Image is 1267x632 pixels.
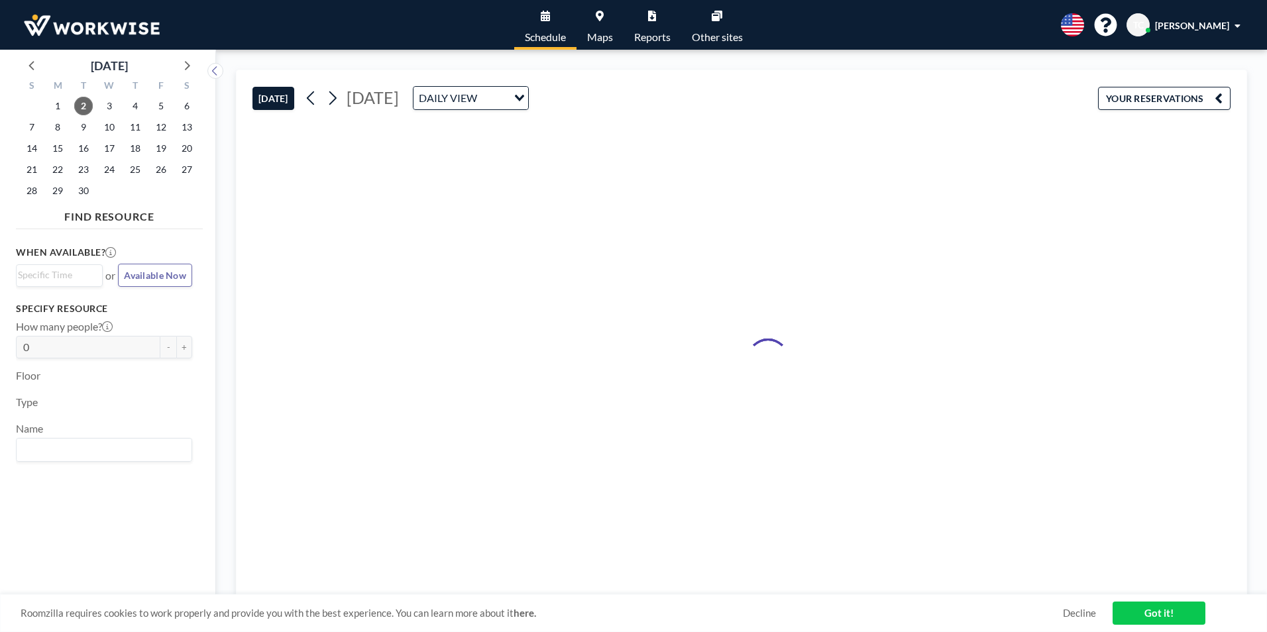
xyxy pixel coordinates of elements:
[16,369,40,382] label: Floor
[1133,19,1144,31] span: TC
[71,78,97,95] div: T
[525,32,566,42] span: Schedule
[692,32,743,42] span: Other sites
[176,336,192,358] button: +
[23,182,41,200] span: Sunday, September 28, 2025
[174,78,199,95] div: S
[74,139,93,158] span: Tuesday, September 16, 2025
[124,270,186,281] span: Available Now
[91,56,128,75] div: [DATE]
[126,160,144,179] span: Thursday, September 25, 2025
[152,118,170,136] span: Friday, September 12, 2025
[587,32,613,42] span: Maps
[122,78,148,95] div: T
[178,160,196,179] span: Saturday, September 27, 2025
[126,118,144,136] span: Thursday, September 11, 2025
[100,118,119,136] span: Wednesday, September 10, 2025
[514,607,536,619] a: here.
[481,89,506,107] input: Search for option
[178,139,196,158] span: Saturday, September 20, 2025
[413,87,528,109] div: Search for option
[48,97,67,115] span: Monday, September 1, 2025
[48,182,67,200] span: Monday, September 29, 2025
[416,89,480,107] span: DAILY VIEW
[1063,607,1096,619] a: Decline
[152,139,170,158] span: Friday, September 19, 2025
[21,12,162,38] img: organization-logo
[160,336,176,358] button: -
[18,268,95,282] input: Search for option
[152,97,170,115] span: Friday, September 5, 2025
[17,265,102,285] div: Search for option
[16,303,192,315] h3: Specify resource
[16,395,38,409] label: Type
[19,78,45,95] div: S
[74,160,93,179] span: Tuesday, September 23, 2025
[74,97,93,115] span: Tuesday, September 2, 2025
[23,160,41,179] span: Sunday, September 21, 2025
[18,441,184,458] input: Search for option
[1113,602,1205,625] a: Got it!
[148,78,174,95] div: F
[48,118,67,136] span: Monday, September 8, 2025
[178,97,196,115] span: Saturday, September 6, 2025
[100,97,119,115] span: Wednesday, September 3, 2025
[23,139,41,158] span: Sunday, September 14, 2025
[97,78,123,95] div: W
[16,320,113,333] label: How many people?
[21,607,1063,619] span: Roomzilla requires cookies to work properly and provide you with the best experience. You can lea...
[347,87,399,107] span: [DATE]
[45,78,71,95] div: M
[152,160,170,179] span: Friday, September 26, 2025
[23,118,41,136] span: Sunday, September 7, 2025
[48,160,67,179] span: Monday, September 22, 2025
[118,264,192,287] button: Available Now
[17,439,192,461] div: Search for option
[105,269,115,282] span: or
[178,118,196,136] span: Saturday, September 13, 2025
[74,118,93,136] span: Tuesday, September 9, 2025
[16,422,43,435] label: Name
[100,139,119,158] span: Wednesday, September 17, 2025
[74,182,93,200] span: Tuesday, September 30, 2025
[634,32,671,42] span: Reports
[126,139,144,158] span: Thursday, September 18, 2025
[252,87,294,110] button: [DATE]
[16,205,203,223] h4: FIND RESOURCE
[1098,87,1231,110] button: YOUR RESERVATIONS
[126,97,144,115] span: Thursday, September 4, 2025
[1155,20,1229,31] span: [PERSON_NAME]
[48,139,67,158] span: Monday, September 15, 2025
[100,160,119,179] span: Wednesday, September 24, 2025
